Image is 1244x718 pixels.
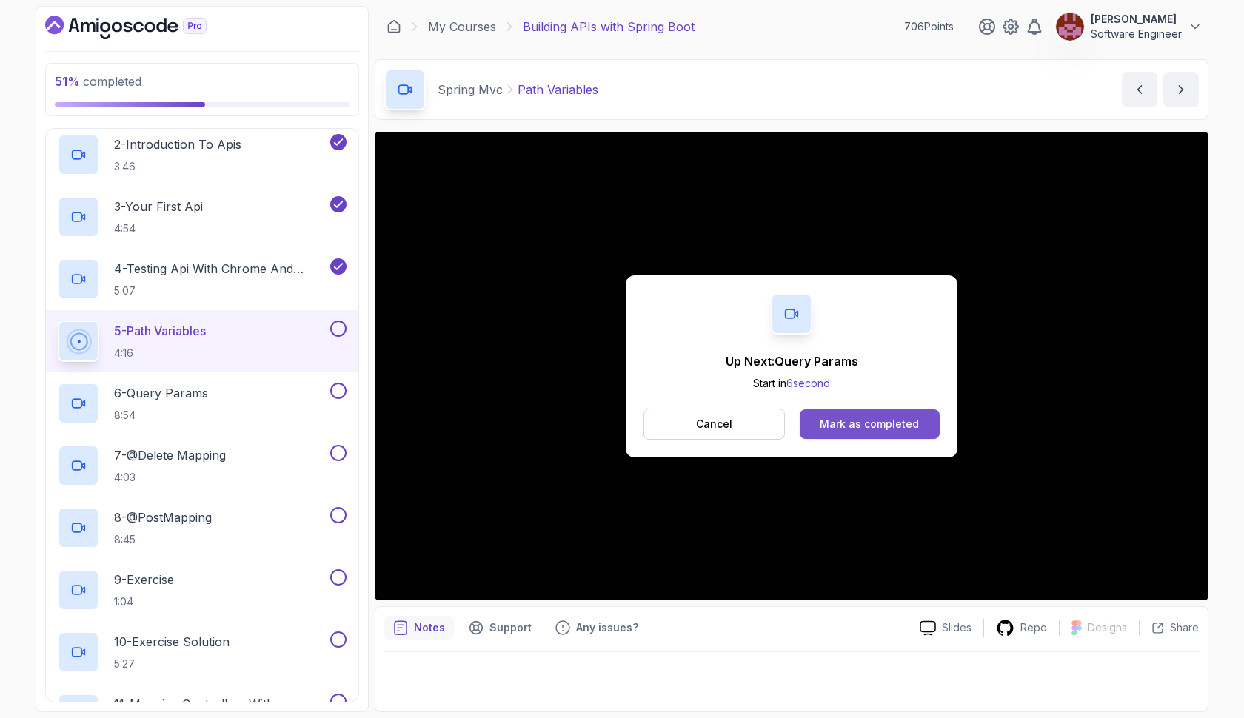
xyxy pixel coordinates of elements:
p: 8 - @PostMapping [114,509,212,526]
p: Up Next: Query Params [726,352,858,370]
span: 6 second [786,377,830,389]
a: Slides [908,620,983,636]
button: user profile image[PERSON_NAME]Software Engineer [1055,12,1203,41]
p: 6 - Query Params [114,384,208,402]
button: previous content [1122,72,1157,107]
p: Repo [1020,620,1047,635]
p: 11 - Mapping Controllers With @Requestmapping [114,695,327,713]
p: Building APIs with Spring Boot [523,18,695,36]
button: notes button [384,616,454,640]
button: 6-Query Params8:54 [58,383,347,424]
button: 7-@Delete Mapping4:03 [58,445,347,486]
button: 5-Path Variables4:16 [58,321,347,362]
p: Share [1170,620,1199,635]
button: 3-Your First Api4:54 [58,196,347,238]
p: 5 - Path Variables [114,322,206,340]
p: 2 - Introduction To Apis [114,135,241,153]
p: Cancel [696,417,732,432]
img: user profile image [1056,13,1084,41]
p: Slides [942,620,972,635]
div: Mark as completed [820,417,919,432]
p: Path Variables [518,81,598,98]
button: 9-Exercise1:04 [58,569,347,611]
p: 3:46 [114,159,241,174]
button: Feedback button [546,616,647,640]
p: Notes [414,620,445,635]
p: 706 Points [904,19,954,34]
button: Share [1139,620,1199,635]
p: 4 - Testing Api With Chrome And Intellij [114,260,327,278]
p: 7 - @Delete Mapping [114,446,226,464]
button: Mark as completed [800,409,940,439]
span: 51 % [55,74,80,89]
a: Repo [984,619,1059,637]
p: [PERSON_NAME] [1091,12,1182,27]
button: 2-Introduction To Apis3:46 [58,134,347,175]
p: Start in [726,376,858,391]
p: Software Engineer [1091,27,1182,41]
p: 8:54 [114,408,208,423]
p: Any issues? [576,620,638,635]
p: 5:27 [114,657,230,671]
p: 1:04 [114,594,174,609]
p: Designs [1088,620,1127,635]
button: next content [1163,72,1199,107]
a: My Courses [428,18,496,36]
p: 10 - Exercise Solution [114,633,230,651]
button: 4-Testing Api With Chrome And Intellij5:07 [58,258,347,300]
p: 8:45 [114,532,212,547]
p: 4:54 [114,221,203,236]
span: completed [55,74,141,89]
iframe: 5 - Path Variables [375,132,1208,600]
button: Cancel [643,409,785,440]
p: 4:03 [114,470,226,485]
p: 3 - Your First Api [114,198,203,215]
a: Dashboard [45,16,241,39]
button: Support button [460,616,541,640]
p: 4:16 [114,346,206,360]
button: 10-Exercise Solution5:27 [58,631,347,673]
a: Dashboard [387,19,401,34]
p: Spring Mvc [438,81,503,98]
p: 5:07 [114,283,327,298]
p: 9 - Exercise [114,571,174,588]
button: 8-@PostMapping8:45 [58,507,347,548]
p: Support [489,620,532,635]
